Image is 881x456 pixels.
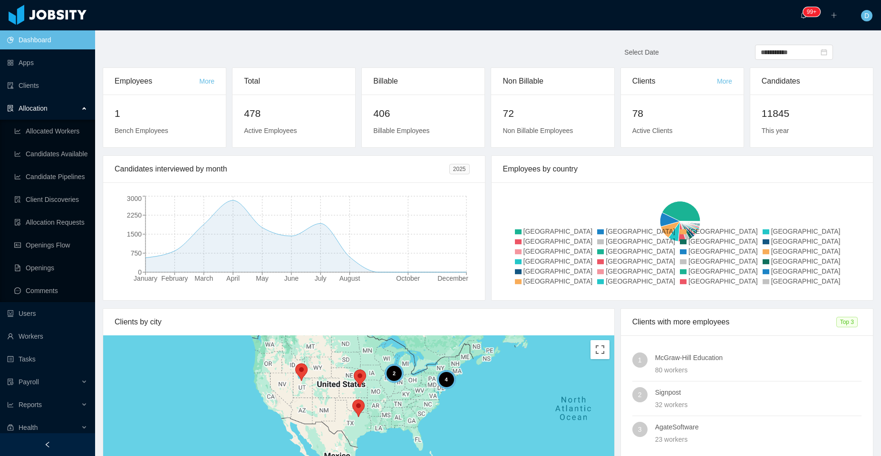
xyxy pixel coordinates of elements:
span: Allocation [19,104,48,112]
span: [GEOGRAPHIC_DATA] [688,257,758,265]
span: [GEOGRAPHIC_DATA] [606,277,675,285]
div: Candidates interviewed by month [115,156,449,182]
tspan: March [194,275,213,282]
i: icon: line-chart [7,401,14,408]
tspan: October [396,275,420,282]
tspan: May [256,275,268,282]
div: Clients [632,68,717,95]
h2: 478 [244,106,344,121]
span: [GEOGRAPHIC_DATA] [606,267,675,275]
div: Non Billable [503,68,602,95]
a: icon: idcardOpenings Flow [14,236,87,255]
a: More [199,77,214,85]
tspan: August [339,275,360,282]
span: [GEOGRAPHIC_DATA] [523,237,593,245]
a: icon: line-chartCandidates Available [14,144,87,163]
h2: 78 [632,106,732,121]
span: [GEOGRAPHIC_DATA] [771,237,841,245]
i: icon: file-protect [7,379,14,385]
h4: McGraw-Hill Education [655,352,862,363]
span: 2 [638,387,642,402]
a: icon: line-chartCandidate Pipelines [14,167,87,186]
tspan: 3000 [127,195,142,202]
span: Active Clients [632,127,673,134]
span: Health [19,424,38,431]
span: Active Employees [244,127,297,134]
span: [GEOGRAPHIC_DATA] [688,267,758,275]
tspan: February [161,275,188,282]
tspan: 2250 [127,211,142,219]
div: 23 workers [655,434,862,445]
tspan: June [284,275,299,282]
span: [GEOGRAPHIC_DATA] [523,267,593,275]
div: 4 [437,370,456,389]
a: icon: file-doneAllocation Requests [14,213,87,232]
div: Clients by city [115,309,603,335]
tspan: 0 [138,268,142,276]
span: Payroll [19,378,39,386]
a: icon: messageComments [14,281,87,300]
tspan: January [134,275,157,282]
span: Select Date [624,48,658,56]
a: icon: robotUsers [7,304,87,323]
a: icon: file-textOpenings [14,258,87,277]
a: icon: profileTasks [7,350,87,369]
span: 2025 [449,164,470,174]
span: [GEOGRAPHIC_DATA] [523,247,593,255]
h4: AgateSoftware [655,422,862,432]
span: [GEOGRAPHIC_DATA] [523,257,593,265]
a: icon: line-chartAllocated Workers [14,122,87,141]
tspan: April [226,275,240,282]
span: 1 [638,352,642,368]
span: [GEOGRAPHIC_DATA] [523,228,593,235]
button: Toggle fullscreen view [591,340,610,359]
span: [GEOGRAPHIC_DATA] [771,267,841,275]
span: [GEOGRAPHIC_DATA] [688,247,758,255]
i: icon: calendar [821,49,827,56]
div: Employees [115,68,199,95]
h2: 72 [503,106,602,121]
a: icon: auditClients [7,76,87,95]
sup: 332 [803,7,820,17]
a: More [717,77,732,85]
i: icon: plus [831,12,837,19]
span: Bench Employees [115,127,168,134]
span: [GEOGRAPHIC_DATA] [771,277,841,285]
div: 2 [385,364,404,383]
i: icon: solution [7,105,14,112]
tspan: 750 [131,249,142,257]
span: 3 [638,422,642,437]
tspan: December [437,275,468,282]
span: [GEOGRAPHIC_DATA] [688,277,758,285]
div: Candidates [762,68,862,95]
span: Top 3 [836,317,858,327]
span: [GEOGRAPHIC_DATA] [771,257,841,265]
i: icon: bell [800,12,807,19]
span: [GEOGRAPHIC_DATA] [606,228,675,235]
div: 32 workers [655,399,862,410]
div: Billable [373,68,473,95]
h2: 11845 [762,106,862,121]
span: [GEOGRAPHIC_DATA] [606,237,675,245]
h2: 406 [373,106,473,121]
a: icon: userWorkers [7,327,87,346]
div: Clients with more employees [632,309,836,335]
a: icon: file-searchClient Discoveries [14,190,87,209]
span: Billable Employees [373,127,429,134]
span: [GEOGRAPHIC_DATA] [523,277,593,285]
tspan: 1500 [127,230,142,238]
h4: Signpost [655,387,862,398]
span: This year [762,127,789,134]
a: icon: appstoreApps [7,53,87,72]
div: Total [244,68,344,95]
span: [GEOGRAPHIC_DATA] [606,247,675,255]
span: Reports [19,401,42,408]
span: Non Billable Employees [503,127,573,134]
span: D [864,10,869,21]
span: [GEOGRAPHIC_DATA] [771,247,841,255]
i: icon: medicine-box [7,424,14,431]
div: Employees by country [503,156,862,182]
span: [GEOGRAPHIC_DATA] [606,257,675,265]
span: [GEOGRAPHIC_DATA] [771,228,841,235]
tspan: July [315,275,327,282]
